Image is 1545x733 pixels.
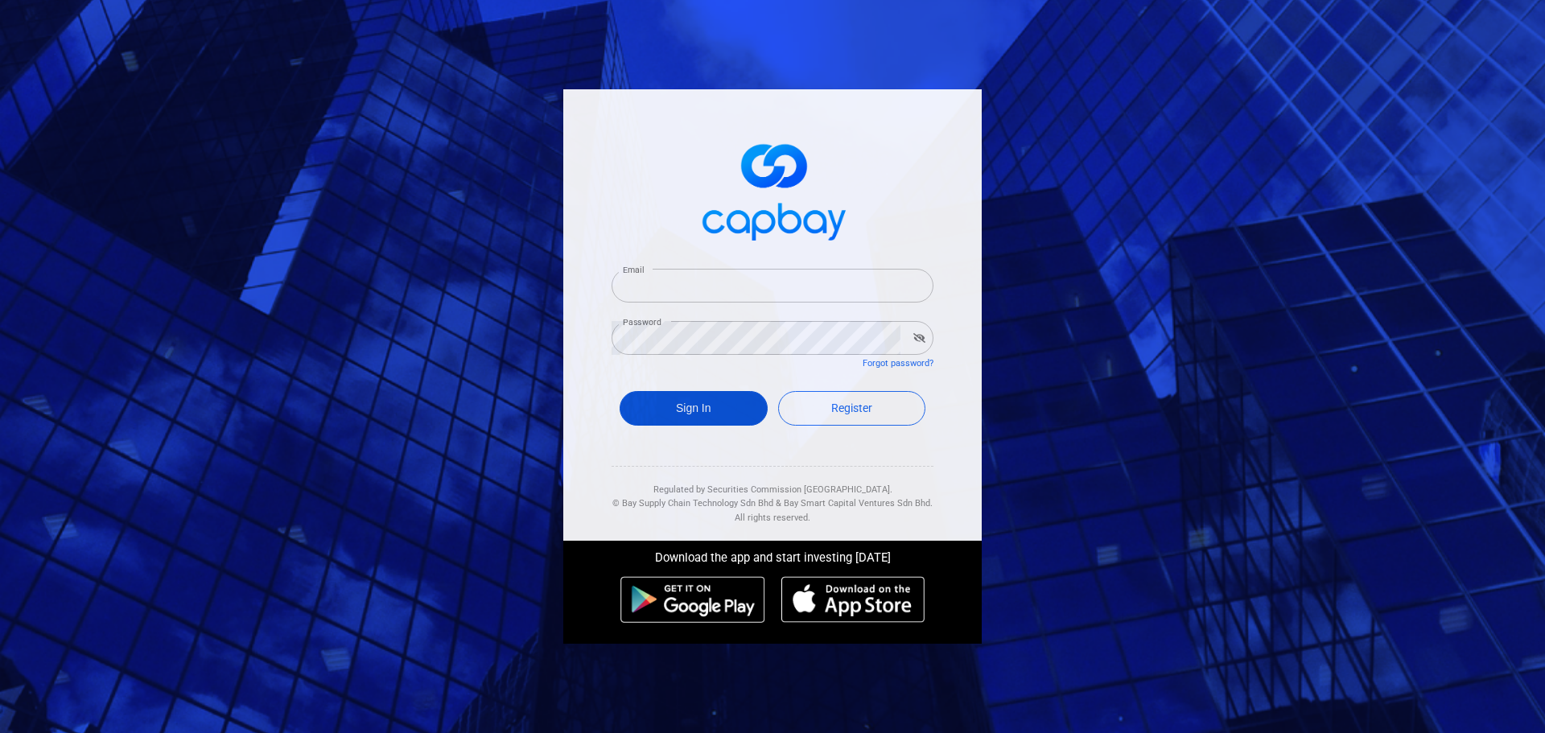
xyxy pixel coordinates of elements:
button: Sign In [620,391,768,426]
label: Password [623,316,661,328]
span: Bay Smart Capital Ventures Sdn Bhd. [784,498,933,509]
div: Download the app and start investing [DATE] [551,541,994,568]
a: Register [778,391,926,426]
span: © Bay Supply Chain Technology Sdn Bhd [612,498,773,509]
img: logo [692,130,853,249]
span: Register [831,402,872,414]
label: Email [623,264,644,276]
img: ios [781,576,925,623]
a: Forgot password? [863,358,933,369]
div: Regulated by Securities Commission [GEOGRAPHIC_DATA]. & All rights reserved. [612,467,933,525]
img: android [620,576,765,623]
